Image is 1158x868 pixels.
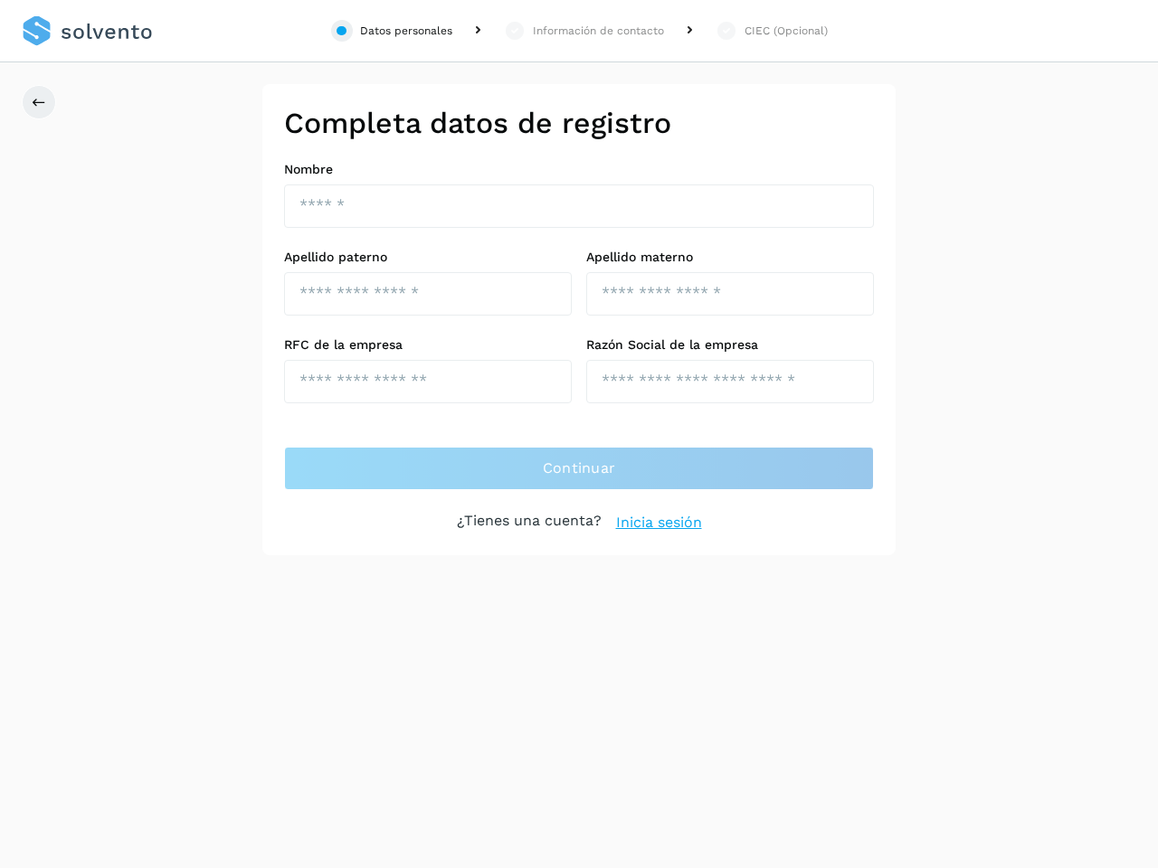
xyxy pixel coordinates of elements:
[586,337,874,353] label: Razón Social de la empresa
[616,512,702,533] a: Inicia sesión
[284,337,572,353] label: RFC de la empresa
[533,23,664,39] div: Información de contacto
[457,512,602,533] p: ¿Tienes una cuenta?
[360,23,452,39] div: Datos personales
[284,106,874,140] h2: Completa datos de registro
[284,162,874,177] label: Nombre
[284,447,874,490] button: Continuar
[586,250,874,265] label: Apellido materno
[543,458,616,478] span: Continuar
[745,23,828,39] div: CIEC (Opcional)
[284,250,572,265] label: Apellido paterno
